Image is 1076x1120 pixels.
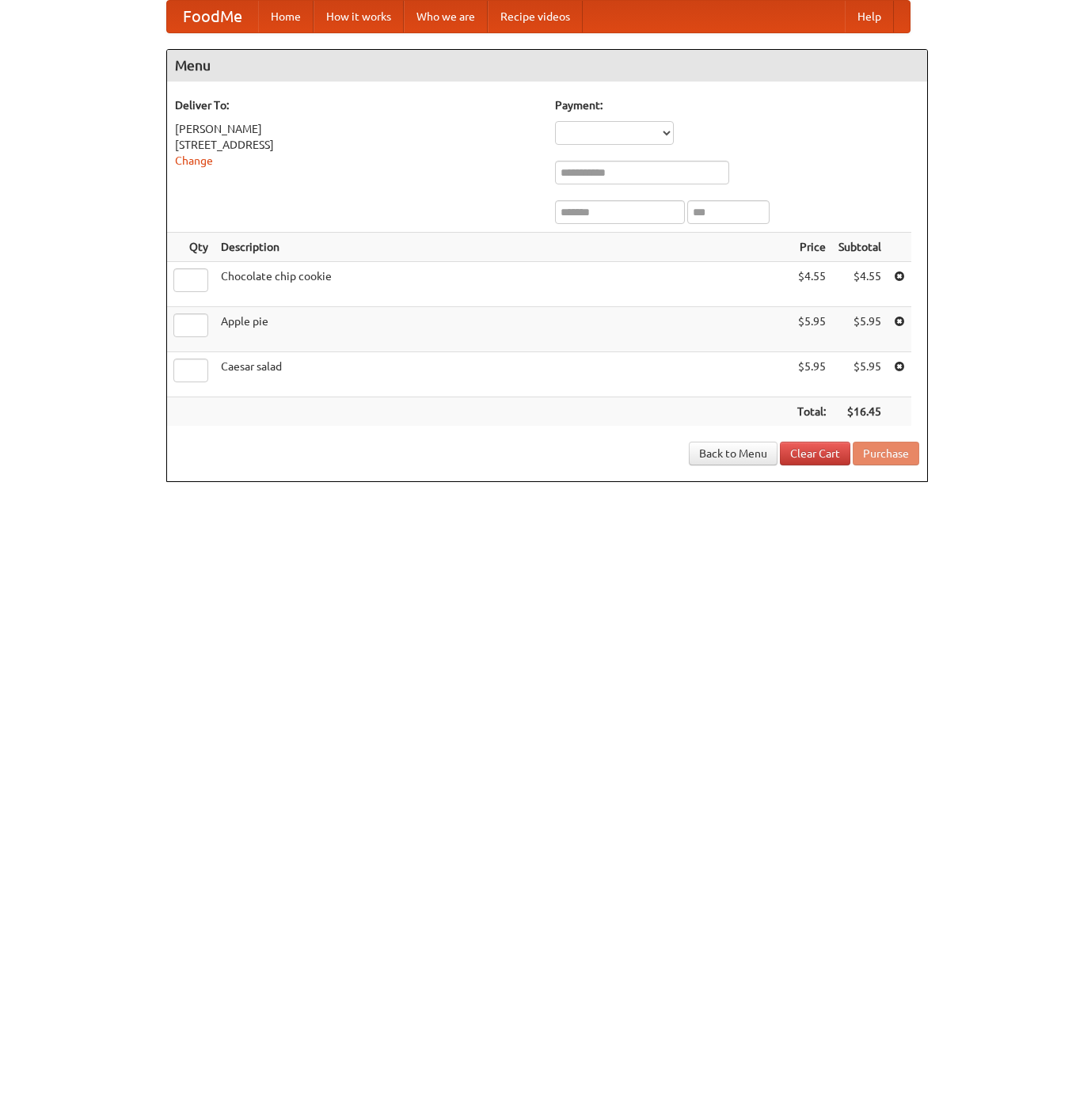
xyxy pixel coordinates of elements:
[175,137,539,153] div: [STREET_ADDRESS]
[175,121,539,137] div: [PERSON_NAME]
[167,233,215,262] th: Qty
[314,1,404,32] a: How it works
[175,154,213,167] a: Change
[215,307,791,352] td: Apple pie
[791,352,832,397] td: $5.95
[780,442,850,465] a: Clear Cart
[167,1,258,32] a: FoodMe
[488,1,583,32] a: Recipe videos
[215,233,791,262] th: Description
[215,352,791,397] td: Caesar salad
[853,442,919,465] button: Purchase
[845,1,894,32] a: Help
[832,397,888,427] th: $16.45
[791,397,832,427] th: Total:
[689,442,778,465] a: Back to Menu
[791,262,832,307] td: $4.55
[404,1,488,32] a: Who we are
[791,233,832,262] th: Price
[215,262,791,307] td: Chocolate chip cookie
[832,262,888,307] td: $4.55
[832,307,888,352] td: $5.95
[832,233,888,262] th: Subtotal
[258,1,314,32] a: Home
[167,50,927,82] h4: Menu
[555,97,919,113] h5: Payment:
[175,97,539,113] h5: Deliver To:
[832,352,888,397] td: $5.95
[791,307,832,352] td: $5.95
